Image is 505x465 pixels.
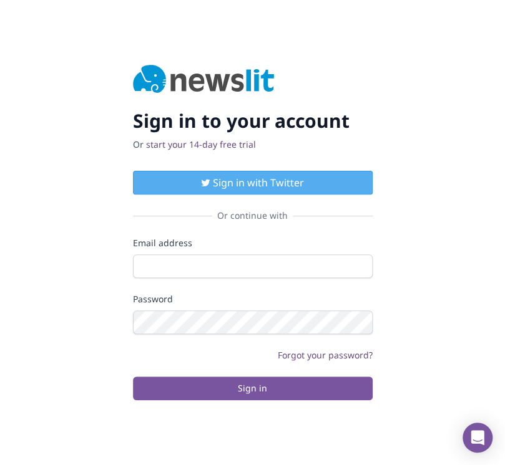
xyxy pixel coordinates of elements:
[146,138,256,150] a: start your 14-day free trial
[133,110,373,132] h2: Sign in to your account
[463,423,493,453] div: Open Intercom Messenger
[133,171,373,194] button: Sign in with Twitter
[133,138,373,151] p: Or
[133,293,373,305] label: Password
[133,376,373,400] button: Sign in
[133,65,275,95] img: Newslit
[133,237,373,249] label: Email address
[212,209,293,222] span: Or continue with
[278,349,373,361] a: Forgot your password?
